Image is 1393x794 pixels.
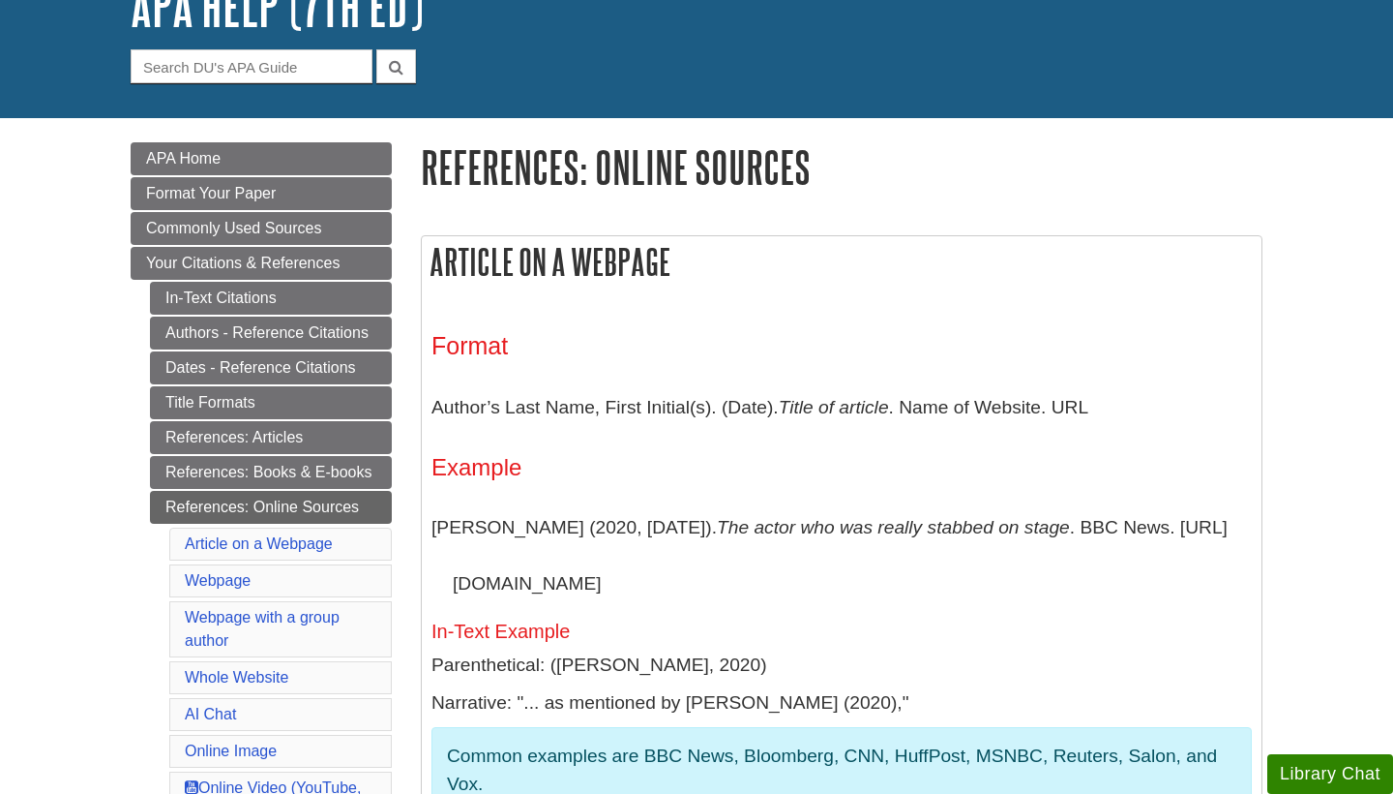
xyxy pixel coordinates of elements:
[131,49,372,83] input: Search DU's APA Guide
[150,351,392,384] a: Dates - Reference Citations
[185,609,340,649] a: Webpage with a group author
[717,517,1070,537] i: The actor who was really stabbed on stage
[150,317,392,350] a: Authors - Reference Citations
[422,236,1261,288] h2: Article on a Webpage
[150,456,392,489] a: References: Books & E-books
[185,669,288,686] a: Whole Website
[431,500,1252,611] p: [PERSON_NAME] (2020, [DATE]). . BBC News. [URL][DOMAIN_NAME]
[779,397,889,417] i: Title of article
[131,212,392,245] a: Commonly Used Sources
[431,380,1252,436] p: Author’s Last Name, First Initial(s). (Date). . Name of Website. URL
[185,743,277,759] a: Online Image
[185,706,236,722] a: AI Chat
[150,491,392,524] a: References: Online Sources
[131,247,392,280] a: Your Citations & References
[431,652,1252,680] p: Parenthetical: ([PERSON_NAME], 2020)
[431,689,1252,718] p: Narrative: "... as mentioned by [PERSON_NAME] (2020),"
[431,332,1252,360] h3: Format
[131,142,392,175] a: APA Home
[131,177,392,210] a: Format Your Paper
[185,535,333,552] a: Article on a Webpage
[150,421,392,454] a: References: Articles
[146,220,321,236] span: Commonly Used Sources
[146,255,340,271] span: Your Citations & References
[150,386,392,419] a: Title Formats
[431,621,1252,642] h5: In-Text Example
[1267,754,1393,794] button: Library Chat
[146,150,221,167] span: APA Home
[146,185,276,201] span: Format Your Paper
[431,455,1252,480] h4: Example
[421,142,1262,192] h1: References: Online Sources
[185,572,251,589] a: Webpage
[150,282,392,315] a: In-Text Citations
